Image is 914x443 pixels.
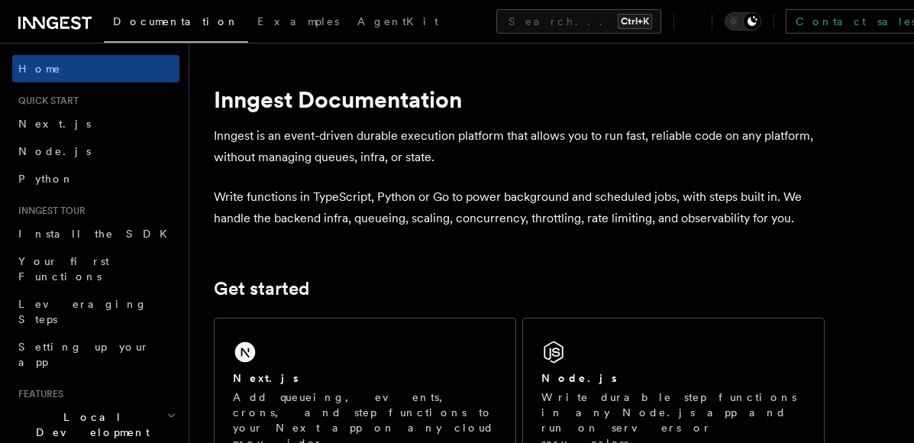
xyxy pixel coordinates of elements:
span: Home [18,61,61,76]
span: Next.js [18,118,91,130]
span: Python [18,173,74,185]
span: Node.js [18,145,91,157]
span: Examples [257,15,339,27]
h2: Next.js [233,370,299,386]
p: Write functions in TypeScript, Python or Go to power background and scheduled jobs, with steps bu... [214,186,825,229]
span: Your first Functions [18,255,109,283]
a: Home [12,55,179,82]
span: Install the SDK [18,228,176,240]
span: Inngest tour [12,205,86,217]
a: AgentKit [348,5,447,41]
span: AgentKit [357,15,438,27]
span: Documentation [113,15,239,27]
a: Get started [214,278,309,299]
h2: Node.js [541,370,617,386]
a: Your first Functions [12,247,179,290]
a: Documentation [104,5,248,43]
span: Local Development [12,409,166,440]
span: Features [12,388,63,400]
h1: Inngest Documentation [214,86,825,113]
span: Quick start [12,95,79,107]
button: Search...Ctrl+K [496,9,661,34]
a: Leveraging Steps [12,290,179,333]
a: Python [12,165,179,192]
span: Setting up your app [18,341,150,368]
a: Install the SDK [12,220,179,247]
p: Inngest is an event-driven durable execution platform that allows you to run fast, reliable code ... [214,125,825,168]
kbd: Ctrl+K [618,14,652,29]
button: Toggle dark mode [725,12,761,31]
a: Setting up your app [12,333,179,376]
a: Examples [248,5,348,41]
a: Next.js [12,110,179,137]
a: Node.js [12,137,179,165]
span: Leveraging Steps [18,298,147,325]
